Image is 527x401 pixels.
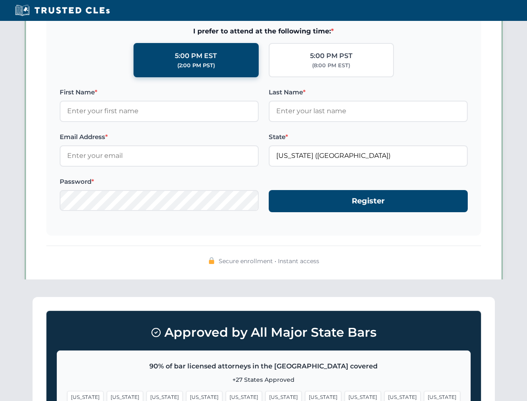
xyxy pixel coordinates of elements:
[177,61,215,70] div: (2:00 PM PST)
[219,256,319,266] span: Secure enrollment • Instant access
[269,190,468,212] button: Register
[208,257,215,264] img: 🔒
[60,145,259,166] input: Enter your email
[175,51,217,61] div: 5:00 PM EST
[67,375,460,384] p: +27 States Approved
[269,87,468,97] label: Last Name
[312,61,350,70] div: (8:00 PM EST)
[60,177,259,187] label: Password
[60,101,259,122] input: Enter your first name
[13,4,112,17] img: Trusted CLEs
[60,132,259,142] label: Email Address
[269,132,468,142] label: State
[310,51,353,61] div: 5:00 PM PST
[269,101,468,122] input: Enter your last name
[60,26,468,37] span: I prefer to attend at the following time:
[57,321,471,344] h3: Approved by All Major State Bars
[67,361,460,372] p: 90% of bar licensed attorneys in the [GEOGRAPHIC_DATA] covered
[269,145,468,166] input: Florida (FL)
[60,87,259,97] label: First Name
